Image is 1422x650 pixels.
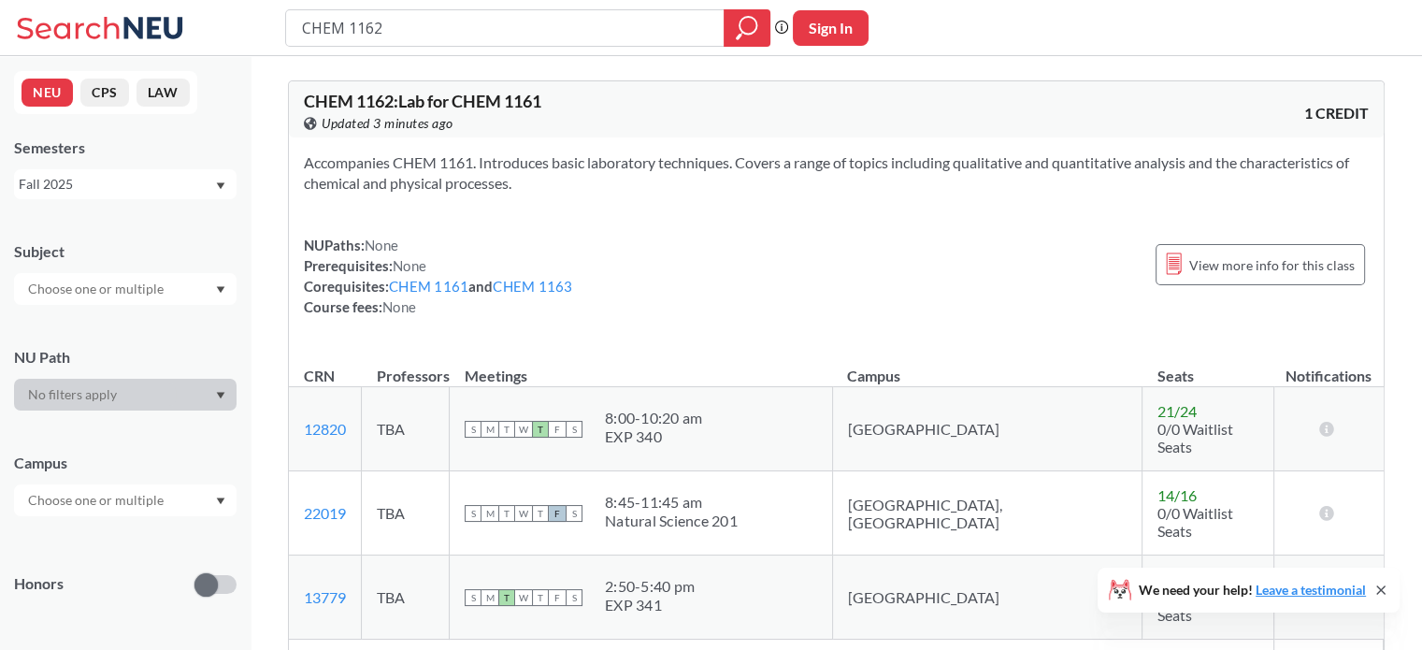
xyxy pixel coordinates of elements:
[14,379,237,411] div: Dropdown arrow
[362,347,450,387] th: Professors
[736,15,758,41] svg: magnifying glass
[216,182,225,190] svg: Dropdown arrow
[304,420,346,438] a: 12820
[14,453,237,473] div: Campus
[19,174,214,195] div: Fall 2025
[605,493,738,512] div: 8:45 - 11:45 am
[216,392,225,399] svg: Dropdown arrow
[832,471,1142,556] td: [GEOGRAPHIC_DATA], [GEOGRAPHIC_DATA]
[365,237,398,253] span: None
[136,79,190,107] button: LAW
[832,387,1142,471] td: [GEOGRAPHIC_DATA]
[832,347,1142,387] th: Campus
[566,505,582,522] span: S
[498,505,515,522] span: T
[382,298,416,315] span: None
[605,409,702,427] div: 8:00 - 10:20 am
[605,427,702,446] div: EXP 340
[1157,402,1197,420] span: 21 / 24
[304,235,573,317] div: NUPaths: Prerequisites: Corequisites: and Course fees:
[1304,103,1369,123] span: 1 CREDIT
[1142,347,1273,387] th: Seats
[304,152,1369,194] section: Accompanies CHEM 1161. Introduces basic laboratory techniques. Covers a range of topics including...
[1139,584,1366,597] span: We need your help!
[304,588,346,606] a: 13779
[566,589,582,606] span: S
[605,512,738,530] div: Natural Science 201
[393,257,426,274] span: None
[19,278,176,300] input: Choose one or multiple
[14,573,64,595] p: Honors
[304,91,541,111] span: CHEM 1162 : Lab for CHEM 1161
[493,278,572,295] a: CHEM 1163
[14,169,237,199] div: Fall 2025Dropdown arrow
[362,556,450,640] td: TBA
[793,10,869,46] button: Sign In
[532,421,549,438] span: T
[14,273,237,305] div: Dropdown arrow
[498,589,515,606] span: T
[515,589,532,606] span: W
[566,421,582,438] span: S
[19,489,176,512] input: Choose one or multiple
[304,366,335,386] div: CRN
[465,421,481,438] span: S
[14,137,237,158] div: Semesters
[498,421,515,438] span: T
[362,387,450,471] td: TBA
[80,79,129,107] button: CPS
[322,113,453,134] span: Updated 3 minutes ago
[300,12,711,44] input: Class, professor, course number, "phrase"
[1157,486,1197,504] span: 14 / 16
[1157,504,1233,540] span: 0/0 Waitlist Seats
[304,504,346,522] a: 22019
[389,278,468,295] a: CHEM 1161
[515,505,532,522] span: W
[549,421,566,438] span: F
[1256,582,1366,598] a: Leave a testimonial
[14,484,237,516] div: Dropdown arrow
[481,589,498,606] span: M
[216,286,225,294] svg: Dropdown arrow
[362,471,450,556] td: TBA
[1189,253,1355,277] span: View more info for this class
[549,505,566,522] span: F
[450,347,833,387] th: Meetings
[481,421,498,438] span: M
[465,505,481,522] span: S
[532,589,549,606] span: T
[465,589,481,606] span: S
[605,596,695,614] div: EXP 341
[515,421,532,438] span: W
[1157,420,1233,455] span: 0/0 Waitlist Seats
[549,589,566,606] span: F
[532,505,549,522] span: T
[1273,347,1383,387] th: Notifications
[605,577,695,596] div: 2:50 - 5:40 pm
[724,9,770,47] div: magnifying glass
[22,79,73,107] button: NEU
[481,505,498,522] span: M
[14,241,237,262] div: Subject
[14,347,237,368] div: NU Path
[216,498,225,505] svg: Dropdown arrow
[832,556,1142,640] td: [GEOGRAPHIC_DATA]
